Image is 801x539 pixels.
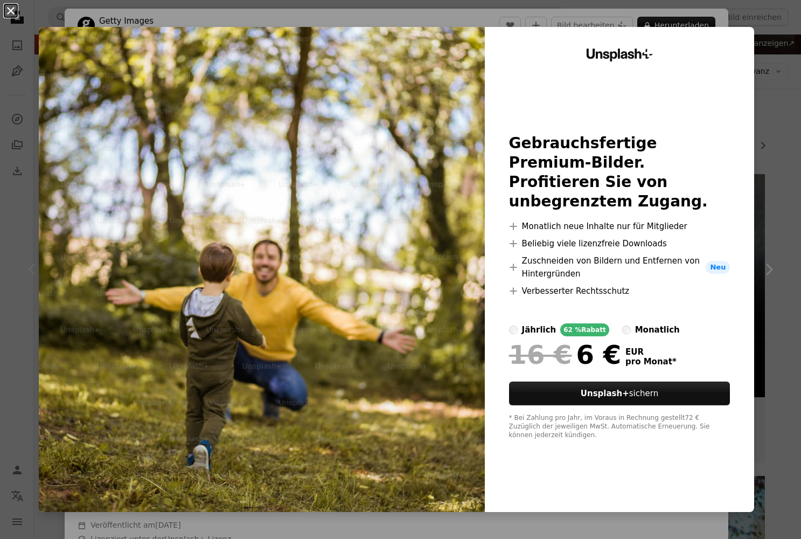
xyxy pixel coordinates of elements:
span: pro Monat * [625,357,677,367]
span: EUR [625,347,677,357]
span: Neu [706,261,730,274]
li: Monatlich neue Inhalte nur für Mitglieder [509,220,730,233]
li: Beliebig viele lizenzfreie Downloads [509,237,730,250]
div: monatlich [635,323,680,336]
div: * Bei Zahlung pro Jahr, im Voraus in Rechnung gestellt 72 € Zuzüglich der jeweiligen MwSt. Automa... [509,414,730,440]
div: 6 € [509,341,621,369]
li: Verbesserter Rechtsschutz [509,285,730,298]
button: Unsplash+sichern [509,382,730,405]
input: monatlich [622,326,631,334]
div: 62 % Rabatt [560,323,609,336]
strong: Unsplash+ [581,389,629,398]
li: Zuschneiden von Bildern und Entfernen von Hintergründen [509,254,730,280]
h2: Gebrauchsfertige Premium-Bilder. Profitieren Sie von unbegrenztem Zugang. [509,134,730,211]
span: 16 € [509,341,572,369]
div: jährlich [522,323,556,336]
input: jährlich62 %Rabatt [509,326,518,334]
